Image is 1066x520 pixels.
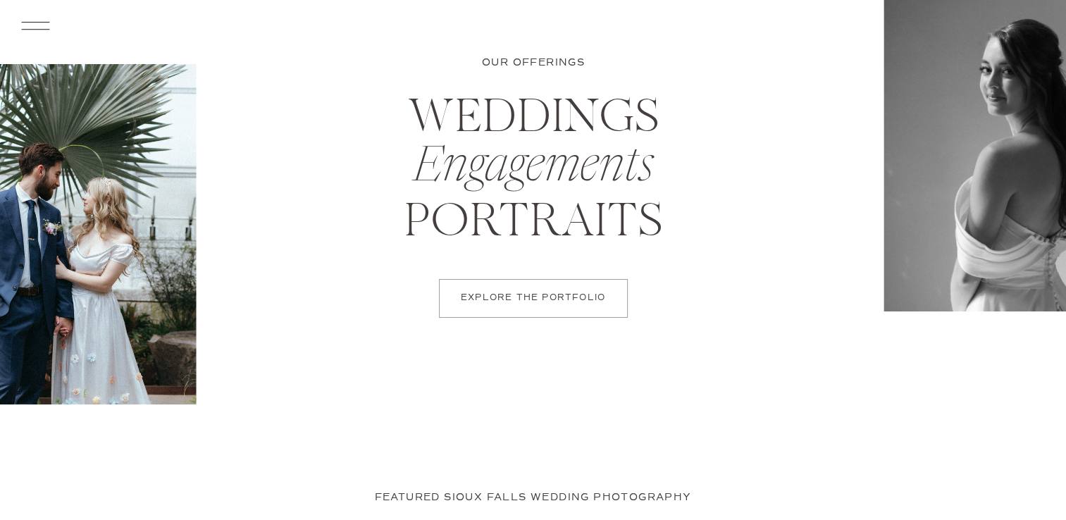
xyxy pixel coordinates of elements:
[286,137,781,196] a: Engagements
[286,197,781,256] a: PORTRAITS
[455,292,612,304] a: EXPLORE THE PORTFOLIO
[368,490,699,508] h2: Featured Sioux Falls wedding photography
[286,93,781,152] a: weddings
[409,55,659,73] a: OUR OFFERINGS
